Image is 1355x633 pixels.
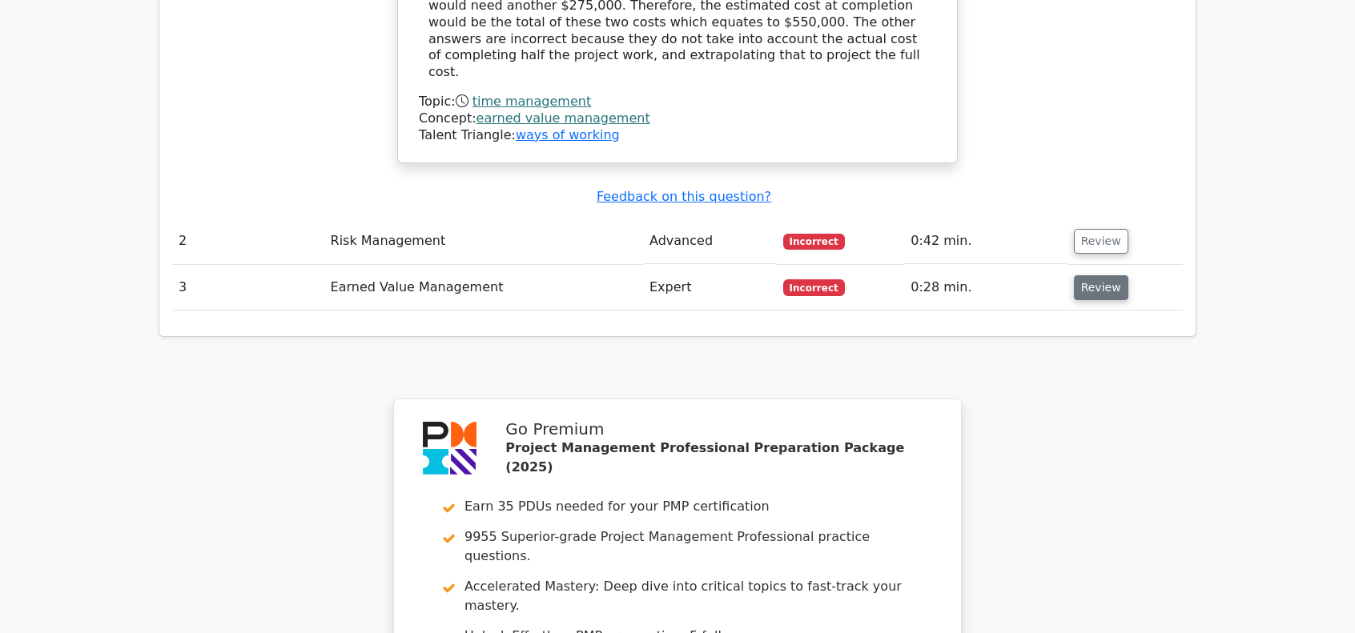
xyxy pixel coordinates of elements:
[643,218,777,264] td: Advanced
[904,218,1067,264] td: 0:42 min.
[904,265,1067,310] td: 0:28 min.
[324,218,643,264] td: Risk Management
[783,279,845,295] span: Incorrect
[172,265,324,310] td: 3
[597,189,771,204] a: Feedback on this question?
[324,265,643,310] td: Earned Value Management
[419,110,936,127] div: Concept:
[419,94,936,143] div: Talent Triangle:
[172,218,324,264] td: 2
[1074,275,1128,300] button: Review
[419,94,936,110] div: Topic:
[643,265,777,310] td: Expert
[476,110,650,126] a: earned value management
[472,94,591,109] a: time management
[516,127,620,142] a: ways of working
[1074,229,1128,254] button: Review
[783,234,845,250] span: Incorrect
